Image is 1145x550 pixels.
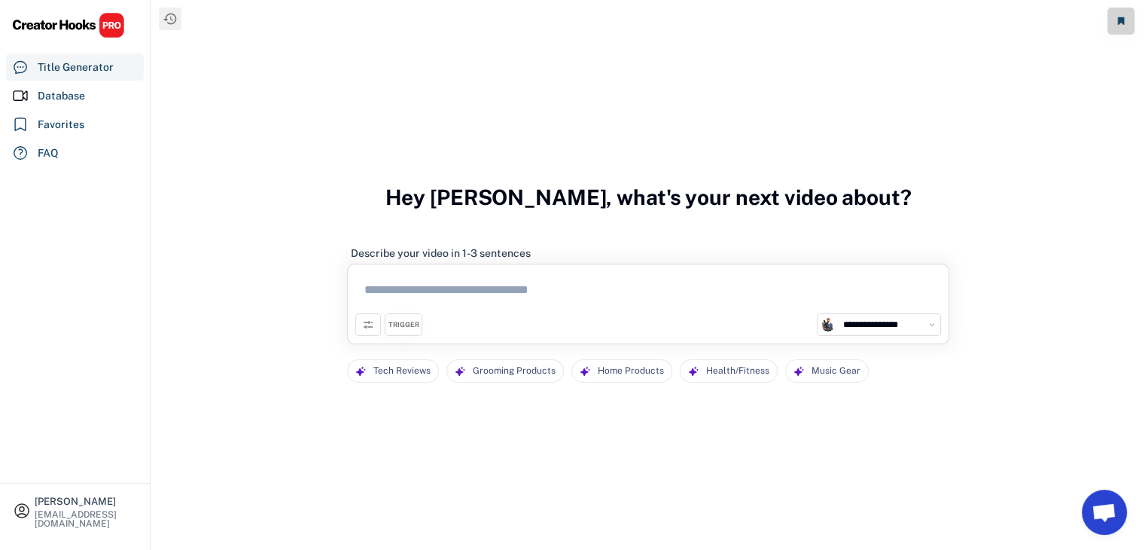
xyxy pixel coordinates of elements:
[38,145,59,161] div: FAQ
[351,246,531,260] div: Describe your video in 1-3 sentences
[706,360,769,382] div: Health/Fitness
[812,360,860,382] div: Music Gear
[373,360,431,382] div: Tech Reviews
[598,360,664,382] div: Home Products
[38,60,114,75] div: Title Generator
[821,318,835,332] img: unnamed.jpg
[38,88,85,104] div: Database
[385,169,912,226] h3: Hey [PERSON_NAME], what's your next video about?
[12,12,125,38] img: CHPRO%20Logo.svg
[35,510,137,528] div: [EMAIL_ADDRESS][DOMAIN_NAME]
[473,360,556,382] div: Grooming Products
[1082,490,1127,535] a: Open chat
[38,117,84,133] div: Favorites
[35,497,137,506] div: [PERSON_NAME]
[388,320,419,330] div: TRIGGER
